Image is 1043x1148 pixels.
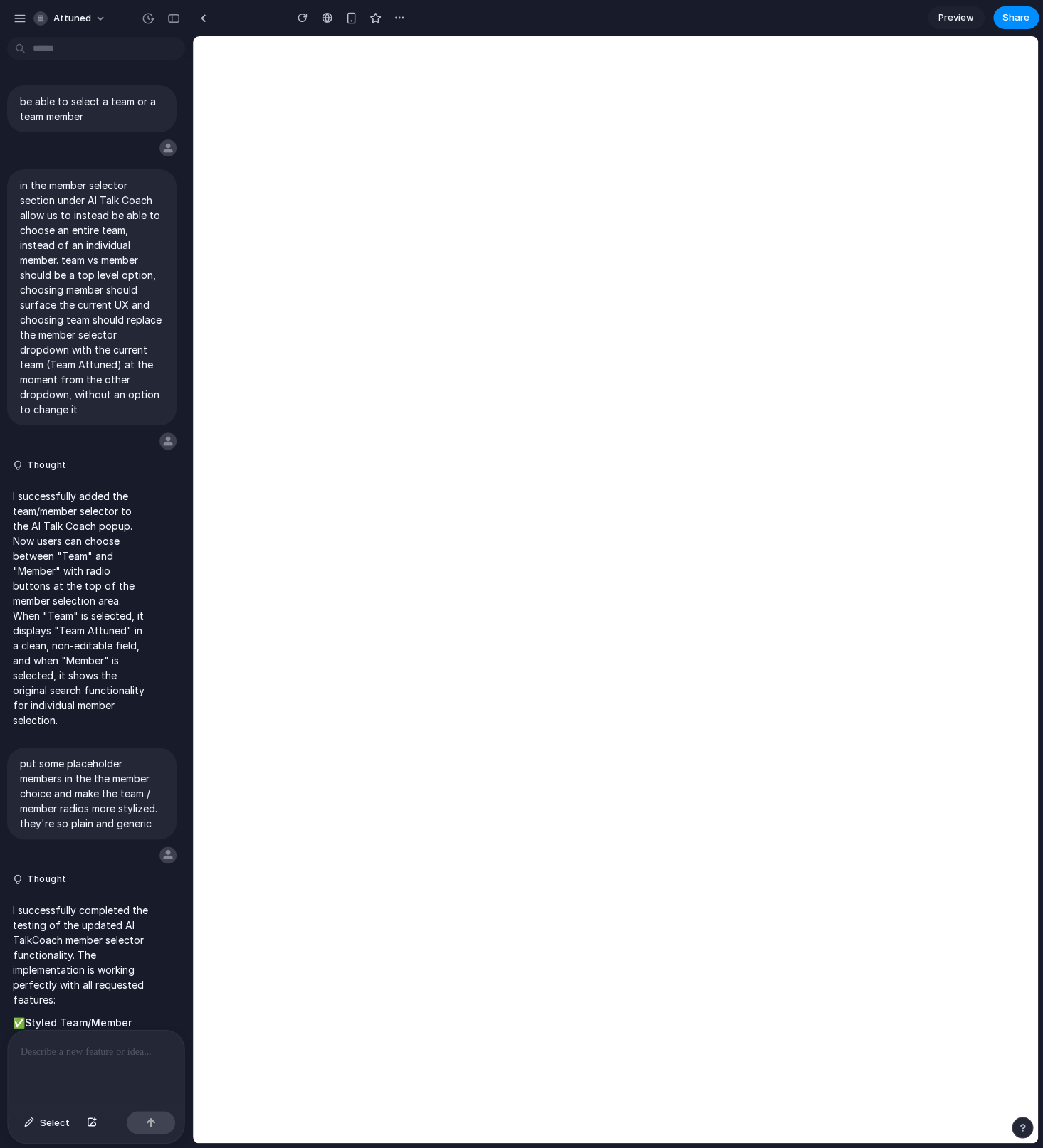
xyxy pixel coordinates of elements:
[13,1016,132,1043] strong: Styled Team/Member Toggle
[20,178,164,417] p: in the member selector section under AI Talk Coach allow us to instead be able to choose an entir...
[20,94,164,124] p: be able to select a team or a team member
[40,1115,70,1130] span: Select
[13,489,148,728] p: I successfully added the team/member selector to the AI Talk Coach popup. Now users can choose be...
[938,11,974,25] span: Preview
[13,1015,148,1105] p: ✅ : The plain radio buttons have been replaced with elegant styled toggle buttons that clearly sh...
[28,7,113,30] button: Attuned
[53,11,91,26] span: Attuned
[13,903,148,1007] p: I successfully completed the testing of the updated AI TalkCoach member selector functionality. T...
[993,6,1039,29] button: Share
[17,1111,77,1134] button: Select
[20,756,164,831] p: put some placeholder members in the the member choice and make the team / member radios more styl...
[928,6,985,29] a: Preview
[1002,11,1029,25] span: Share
